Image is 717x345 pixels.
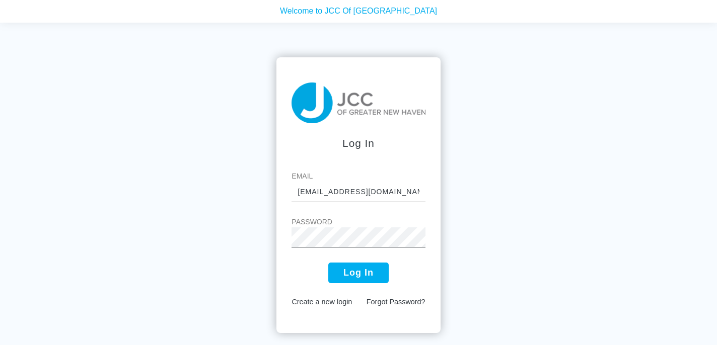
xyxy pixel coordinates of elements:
[292,217,425,227] label: Password
[8,2,709,15] p: Welcome to JCC Of [GEOGRAPHIC_DATA]
[292,298,352,306] a: Create a new login
[292,171,425,182] label: Email
[328,263,389,283] button: Log In
[292,182,425,202] input: johnny@email.com
[367,298,425,306] a: Forgot Password?
[292,82,425,124] img: taiji-logo.png
[292,135,425,151] div: Log In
